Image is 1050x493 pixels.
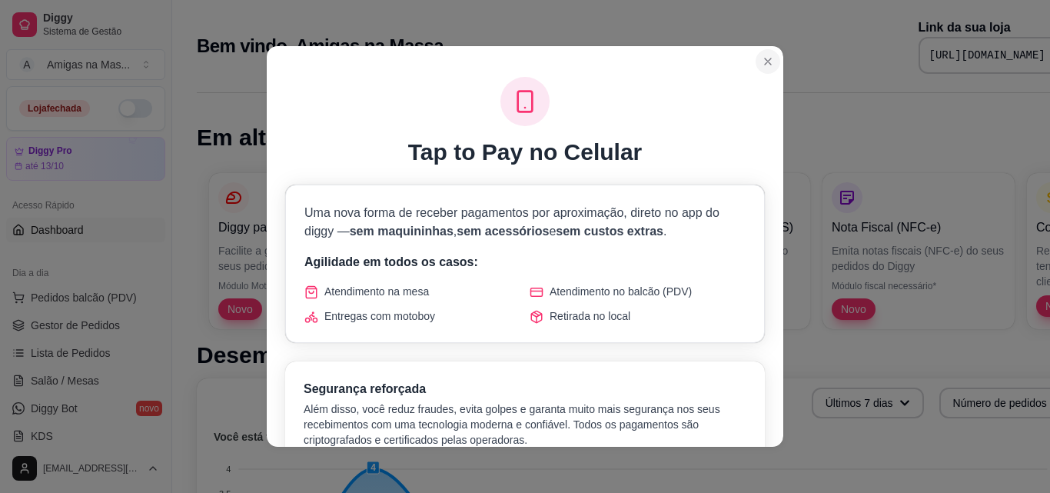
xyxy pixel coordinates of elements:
[324,308,435,324] span: Entregas com motoboy
[550,284,692,299] span: Atendimento no balcão (PDV)
[408,138,643,166] h1: Tap to Pay no Celular
[304,380,746,398] h3: Segurança reforçada
[756,49,780,74] button: Close
[304,253,746,271] p: Agilidade em todos os casos:
[556,225,663,238] span: sem custos extras
[324,284,429,299] span: Atendimento na mesa
[350,225,454,238] span: sem maquininhas
[304,204,746,241] p: Uma nova forma de receber pagamentos por aproximação, direto no app do diggy — , e .
[304,401,746,448] p: Além disso, você reduz fraudes, evita golpes e garanta muito mais segurança nos seus recebimentos...
[457,225,549,238] span: sem acessórios
[550,308,630,324] span: Retirada no local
